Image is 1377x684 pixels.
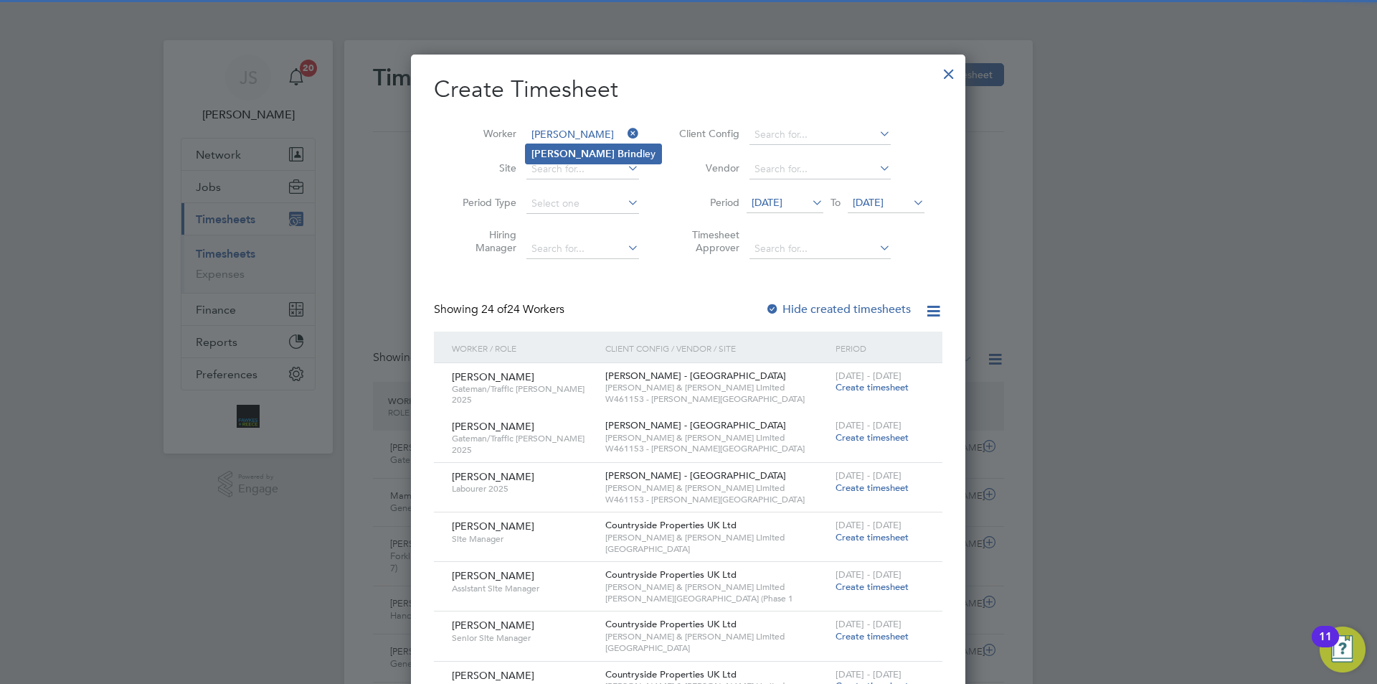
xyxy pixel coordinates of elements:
span: [DATE] - [DATE] [836,668,902,680]
div: Worker / Role [448,332,602,365]
span: [PERSON_NAME] [452,470,534,483]
span: [PERSON_NAME] [452,569,534,582]
div: Period [832,332,928,365]
b: Brind [617,148,643,160]
span: Create timesheet [836,630,909,642]
span: W461153 - [PERSON_NAME][GEOGRAPHIC_DATA] [605,494,828,505]
span: [DATE] [853,196,884,209]
label: Hiring Manager [452,228,516,254]
span: Senior Site Manager [452,632,595,644]
span: [DATE] - [DATE] [836,618,902,630]
span: To [826,193,845,212]
span: Countryside Properties UK Ltd [605,668,737,680]
span: [GEOGRAPHIC_DATA] [605,642,828,654]
label: Vendor [675,161,739,174]
span: [PERSON_NAME] & [PERSON_NAME] Limited [605,581,828,593]
h2: Create Timesheet [434,75,942,105]
span: Countryside Properties UK Ltd [605,519,737,531]
span: [PERSON_NAME] & [PERSON_NAME] Limited [605,482,828,494]
label: Period [675,196,739,209]
span: [PERSON_NAME] - [GEOGRAPHIC_DATA] [605,370,786,382]
div: Client Config / Vendor / Site [602,332,832,365]
span: Gateman/Traffic [PERSON_NAME] 2025 [452,383,595,406]
span: [PERSON_NAME] & [PERSON_NAME] Limited [605,631,828,642]
span: [GEOGRAPHIC_DATA] [605,543,828,555]
label: Client Config [675,127,739,140]
span: Create timesheet [836,581,909,593]
span: [PERSON_NAME] [452,619,534,632]
span: Create timesheet [836,381,909,393]
span: Labourer 2025 [452,483,595,495]
span: [PERSON_NAME] [452,520,534,533]
span: [DATE] - [DATE] [836,469,902,482]
input: Search for... [526,239,639,259]
label: Worker [452,127,516,140]
span: Gateman/Traffic [PERSON_NAME] 2025 [452,433,595,455]
span: [PERSON_NAME] [452,669,534,682]
span: [DATE] - [DATE] [836,519,902,531]
span: [PERSON_NAME] - [GEOGRAPHIC_DATA] [605,419,786,431]
span: [PERSON_NAME] & [PERSON_NAME] Limited [605,382,828,393]
b: [PERSON_NAME] [531,148,615,160]
li: ley [526,144,661,164]
div: 11 [1319,637,1332,655]
span: W461153 - [PERSON_NAME][GEOGRAPHIC_DATA] [605,393,828,405]
label: Hide created timesheets [765,302,911,317]
span: Countryside Properties UK Ltd [605,618,737,630]
input: Select one [526,194,639,214]
span: [PERSON_NAME] & [PERSON_NAME] Limited [605,532,828,543]
span: Assistant Site Manager [452,583,595,594]
input: Search for... [526,159,639,179]
span: Site Manager [452,533,595,545]
input: Search for... [526,125,639,145]
span: 24 of [481,302,507,317]
label: Timesheet Approver [675,228,739,254]
span: [PERSON_NAME] & [PERSON_NAME] Limited [605,432,828,444]
span: [DATE] - [DATE] [836,568,902,581]
span: [DATE] - [DATE] [836,419,902,431]
span: [DATE] - [DATE] [836,370,902,382]
span: Create timesheet [836,431,909,444]
span: 24 Workers [481,302,564,317]
div: Showing [434,302,567,317]
span: [PERSON_NAME] [452,420,534,433]
button: Open Resource Center, 11 new notifications [1320,627,1366,673]
input: Search for... [749,159,891,179]
span: W461153 - [PERSON_NAME][GEOGRAPHIC_DATA] [605,443,828,454]
span: [PERSON_NAME][GEOGRAPHIC_DATA] (Phase 1 [605,593,828,604]
span: [PERSON_NAME] - [GEOGRAPHIC_DATA] [605,469,786,482]
span: Create timesheet [836,531,909,543]
span: [PERSON_NAME] [452,370,534,383]
label: Site [452,161,516,174]
span: Create timesheet [836,482,909,494]
span: Countryside Properties UK Ltd [605,568,737,581]
label: Period Type [452,196,516,209]
input: Search for... [749,125,891,145]
span: [DATE] [752,196,782,209]
input: Search for... [749,239,891,259]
